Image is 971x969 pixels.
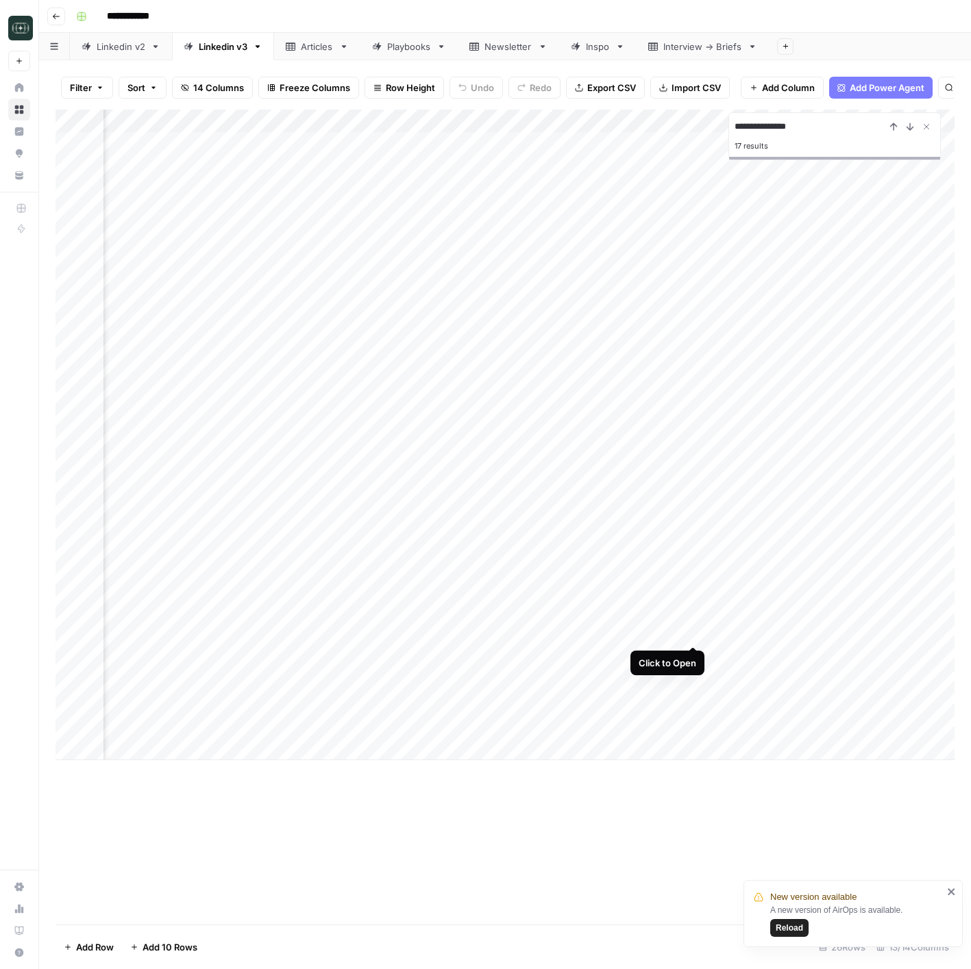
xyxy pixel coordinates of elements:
div: Linkedin v3 [199,40,247,53]
span: New version available [770,890,857,904]
button: Help + Support [8,942,30,964]
a: Linkedin v2 [70,33,172,60]
button: close [947,886,957,897]
a: Interview -> Briefs [637,33,769,60]
button: Import CSV [650,77,730,99]
button: Row Height [365,77,444,99]
div: Linkedin v2 [97,40,145,53]
div: 26 Rows [813,936,871,958]
a: Insights [8,121,30,142]
span: 14 Columns [193,81,244,95]
a: Opportunities [8,142,30,164]
button: Filter [61,77,113,99]
span: Add Power Agent [850,81,924,95]
span: Filter [70,81,92,95]
a: Playbooks [360,33,458,60]
div: Articles [301,40,334,53]
button: Add Power Agent [829,77,933,99]
button: Freeze Columns [258,77,359,99]
div: A new version of AirOps is available. [770,904,943,937]
span: Redo [530,81,552,95]
button: Sort [119,77,167,99]
button: Workspace: Catalyst [8,11,30,45]
a: Inspo [559,33,637,60]
div: Interview -> Briefs [663,40,742,53]
a: Your Data [8,164,30,186]
span: Sort [127,81,145,95]
span: Add Row [76,940,114,954]
button: Undo [450,77,503,99]
div: Click to Open [639,656,696,670]
div: Playbooks [387,40,431,53]
span: Export CSV [587,81,636,95]
div: 13/14 Columns [871,936,955,958]
button: Redo [508,77,561,99]
button: Previous Result [885,118,902,135]
span: Row Height [386,81,435,95]
a: Linkedin v3 [172,33,274,60]
a: Usage [8,898,30,920]
a: Browse [8,99,30,121]
button: Add Column [741,77,824,99]
span: Reload [776,922,803,934]
div: 17 results [735,138,935,154]
a: Home [8,77,30,99]
button: Close Search [918,118,935,135]
button: Add Row [56,936,122,958]
img: Catalyst Logo [8,16,33,40]
a: Learning Hub [8,920,30,942]
a: Newsletter [458,33,559,60]
span: Import CSV [672,81,721,95]
button: Export CSV [566,77,645,99]
span: Freeze Columns [280,81,350,95]
a: Settings [8,876,30,898]
span: Undo [471,81,494,95]
span: Add 10 Rows [143,940,197,954]
button: Next Result [902,118,918,135]
a: Articles [274,33,360,60]
div: Inspo [586,40,610,53]
div: Newsletter [484,40,532,53]
span: Add Column [762,81,815,95]
button: 14 Columns [172,77,253,99]
button: Add 10 Rows [122,936,206,958]
button: Reload [770,919,809,937]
